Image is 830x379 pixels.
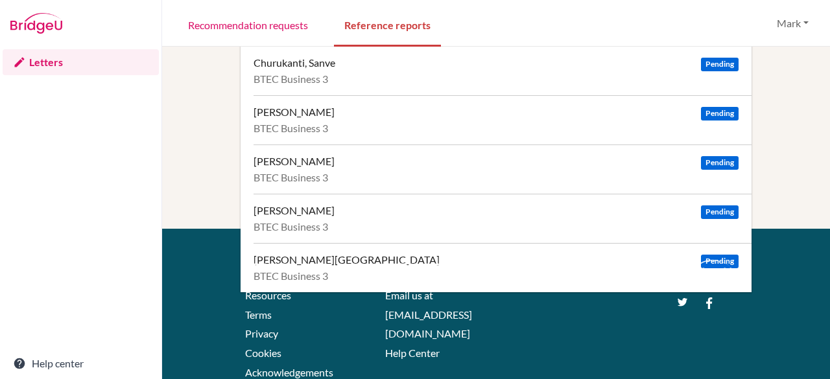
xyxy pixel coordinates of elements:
[254,95,752,144] a: [PERSON_NAME] Pending BTEC Business 3
[245,260,356,275] div: About
[245,308,272,321] a: Terms
[245,289,291,301] a: Resources
[3,350,159,376] a: Help center
[254,194,752,243] a: [PERSON_NAME] Pending BTEC Business 3
[254,56,335,69] div: Churukanti, Sanve
[385,289,472,339] a: Email us at [EMAIL_ADDRESS][DOMAIN_NAME]
[10,13,62,34] img: Bridge-U
[701,255,739,268] span: Pending
[254,122,739,135] div: BTEC Business 3
[254,155,335,168] div: [PERSON_NAME]
[254,243,752,292] a: [PERSON_NAME][GEOGRAPHIC_DATA] Pending BTEC Business 3
[771,11,814,36] button: Mark
[701,107,739,121] span: Pending
[254,73,739,86] div: BTEC Business 3
[680,260,732,281] img: logo_white@2x-f4f0deed5e89b7ecb1c2cc34c3e3d731f90f0f143d5ea2071677605dd97b5244.png
[701,58,739,71] span: Pending
[254,144,752,194] a: [PERSON_NAME] Pending BTEC Business 3
[178,2,318,47] a: Recommendation requests
[701,156,739,170] span: Pending
[245,347,281,359] a: Cookies
[334,2,441,47] a: Reference reports
[245,327,278,339] a: Privacy
[245,366,333,378] a: Acknowledgements
[701,205,739,219] span: Pending
[385,347,440,359] a: Help Center
[254,204,335,217] div: [PERSON_NAME]
[254,253,440,266] div: [PERSON_NAME][GEOGRAPHIC_DATA]
[254,46,752,95] a: Churukanti, Sanve Pending BTEC Business 3
[3,49,159,75] a: Letters
[254,106,335,119] div: [PERSON_NAME]
[254,220,739,233] div: BTEC Business 3
[385,260,484,275] div: Support
[254,171,739,184] div: BTEC Business 3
